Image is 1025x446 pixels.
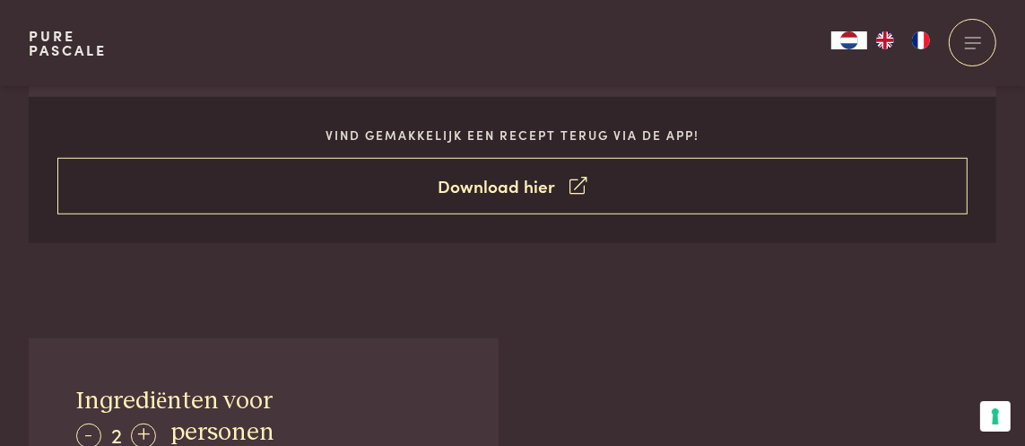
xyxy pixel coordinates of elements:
[831,31,939,49] aside: Language selected: Nederlands
[867,31,939,49] ul: Language list
[76,389,273,414] span: Ingrediënten voor
[867,31,903,49] a: EN
[57,158,969,214] a: Download hier
[903,31,939,49] a: FR
[170,420,274,445] span: personen
[831,31,867,49] div: Language
[831,31,867,49] a: NL
[980,401,1011,432] button: Uw voorkeuren voor toestemming voor trackingtechnologieën
[57,126,969,144] p: Vind gemakkelijk een recept terug via de app!
[29,29,107,57] a: PurePascale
